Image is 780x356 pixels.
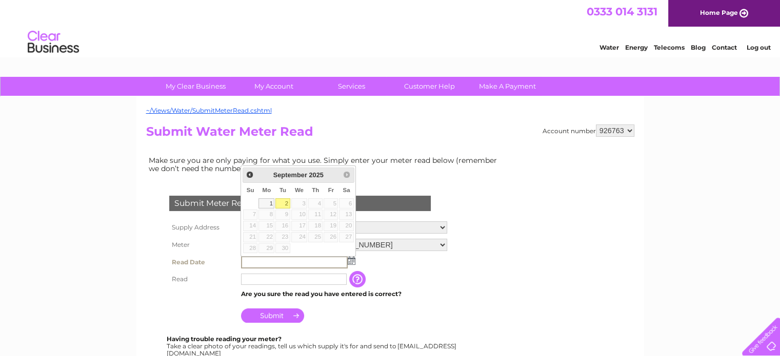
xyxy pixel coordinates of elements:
a: ~/Views/Water/SubmitMeterRead.cshtml [146,107,272,114]
img: ... [348,257,355,265]
span: 2025 [309,171,323,179]
input: Submit [241,308,304,323]
a: 0333 014 3131 [587,5,657,18]
a: Blog [691,44,706,51]
th: Meter [167,236,238,254]
a: Prev [244,169,256,181]
span: Monday [263,187,271,193]
td: Make sure you are only paying for what you use. Simply enter your meter read below (remember we d... [146,154,505,175]
a: Customer Help [387,77,472,96]
a: Water [599,44,619,51]
a: Services [309,77,394,96]
a: 1 [258,198,274,208]
span: Sunday [247,187,254,193]
b: Having trouble reading your meter? [167,335,282,343]
a: My Clear Business [153,77,238,96]
h2: Submit Water Meter Read [146,124,634,144]
a: 2 [275,198,290,208]
th: Read [167,271,238,287]
a: Telecoms [654,44,685,51]
span: Friday [328,187,334,193]
th: Read Date [167,254,238,271]
a: My Account [231,77,316,96]
a: Make A Payment [465,77,550,96]
a: Contact [712,44,737,51]
a: Log out [746,44,770,51]
span: September [273,171,307,179]
div: Submit Meter Read [169,196,431,211]
a: Energy [625,44,648,51]
th: Supply Address [167,219,238,236]
span: Saturday [343,187,350,193]
div: Account number [543,124,634,137]
span: Thursday [312,187,319,193]
span: Tuesday [279,187,286,193]
input: Information [349,271,368,287]
div: Clear Business is a trading name of Verastar Limited (registered in [GEOGRAPHIC_DATA] No. 3667643... [148,6,633,50]
span: Prev [246,171,254,179]
span: Wednesday [295,187,304,193]
img: logo.png [27,27,79,58]
td: Are you sure the read you have entered is correct? [238,287,450,301]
